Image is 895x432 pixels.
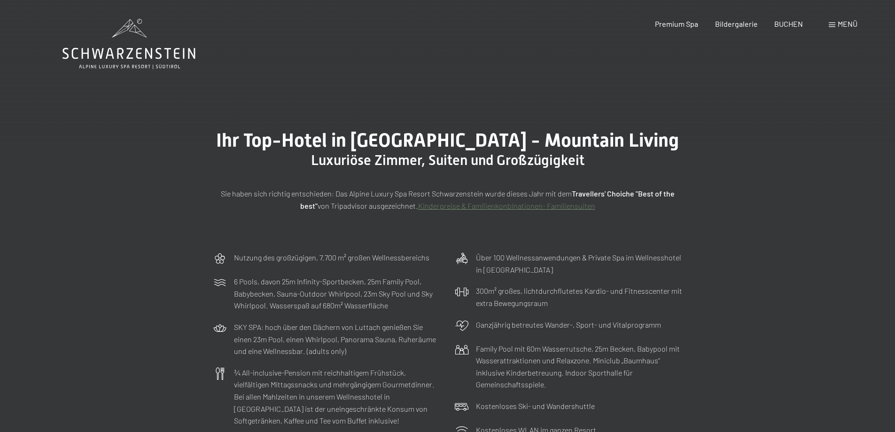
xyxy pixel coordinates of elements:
[715,19,758,28] a: Bildergalerie
[655,19,698,28] a: Premium Spa
[476,319,661,331] p: Ganzjährig betreutes Wander-, Sport- und Vitalprogramm
[234,275,441,312] p: 6 Pools, davon 25m Infinity-Sportbecken, 25m Family Pool, Babybecken, Sauna-Outdoor Whirlpool, 23...
[838,19,857,28] span: Menü
[234,367,441,427] p: ¾ All-inclusive-Pension mit reichhaltigem Frühstück, vielfältigen Mittagssnacks und mehrgängigem ...
[300,189,675,210] strong: Travellers' Choiche "Best of the best"
[234,321,441,357] p: SKY SPA: hoch über den Dächern von Luttach genießen Sie einen 23m Pool, einen Whirlpool, Panorama...
[476,285,683,309] p: 300m² großes, lichtdurchflutetes Kardio- und Fitnesscenter mit extra Bewegungsraum
[234,251,429,264] p: Nutzung des großzügigen, 7.700 m² großen Wellnessbereichs
[774,19,803,28] a: BUCHEN
[311,152,584,168] span: Luxuriöse Zimmer, Suiten und Großzügigkeit
[476,400,595,412] p: Kostenloses Ski- und Wandershuttle
[213,188,683,212] p: Sie haben sich richtig entschieden: Das Alpine Luxury Spa Resort Schwarzenstein wurde dieses Jahr...
[476,251,683,275] p: Über 100 Wellnessanwendungen & Private Spa im Wellnesshotel in [GEOGRAPHIC_DATA]
[418,201,595,210] a: Kinderpreise & Familienkonbinationen- Familiensuiten
[216,129,679,151] span: Ihr Top-Hotel in [GEOGRAPHIC_DATA] - Mountain Living
[476,343,683,391] p: Family Pool mit 60m Wasserrutsche, 25m Becken, Babypool mit Wasserattraktionen und Relaxzone. Min...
